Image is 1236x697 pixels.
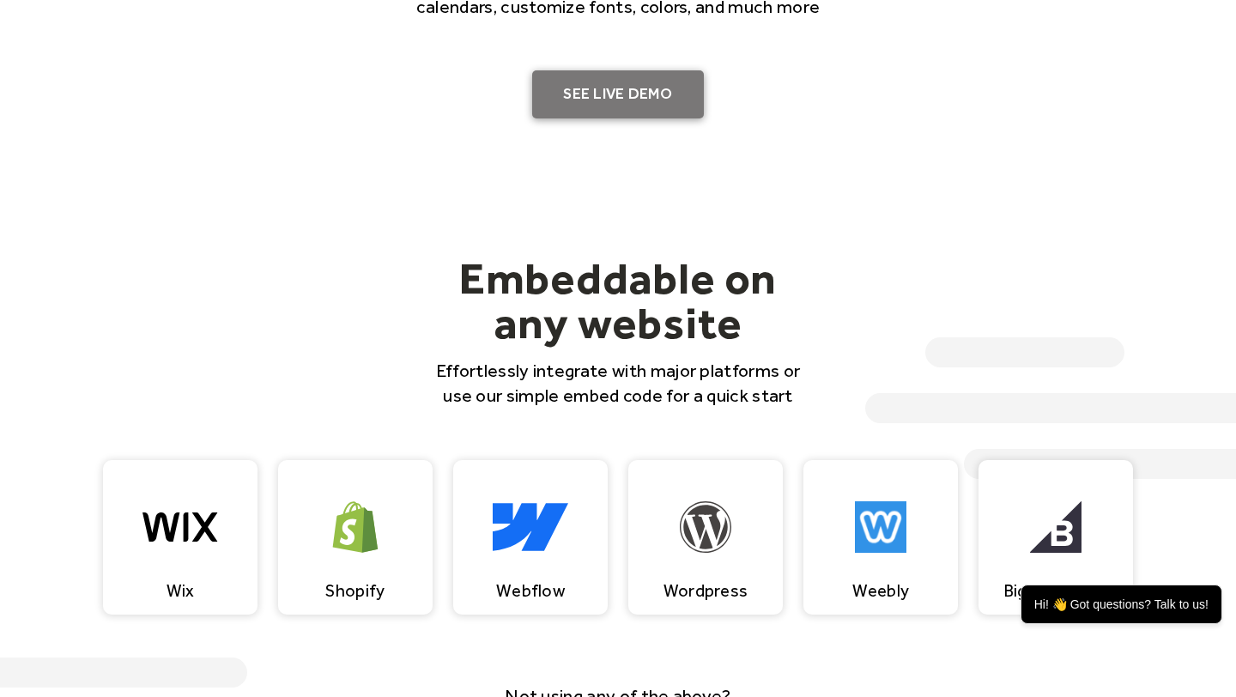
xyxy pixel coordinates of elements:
a: Shopify [278,460,433,615]
p: Effortlessly integrate with major platforms or use our simple embed code for a quick start [426,358,810,409]
div: Shopify [325,580,385,601]
a: SEE LIVE DEMO [532,70,704,118]
div: Bigcommerce [1003,580,1108,601]
h2: Embeddable on any website [426,256,810,345]
a: Webflow [453,460,608,615]
div: Wix [167,580,195,601]
a: Bigcommerce [978,460,1133,615]
div: Webflow [496,580,565,601]
div: Weebly [852,580,910,601]
a: Wordpress [628,460,783,615]
a: Wix [103,460,257,615]
a: Weebly [803,460,958,615]
div: Wordpress [663,580,748,601]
